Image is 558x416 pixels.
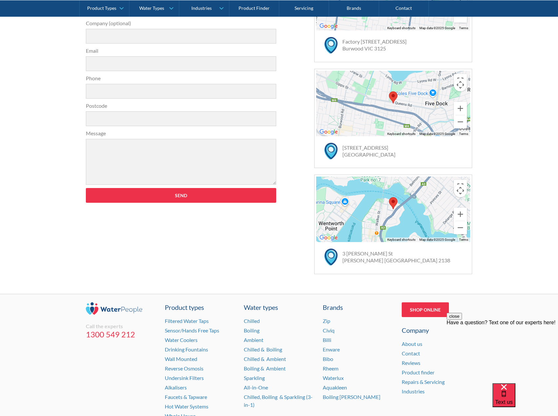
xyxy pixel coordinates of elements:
[323,356,333,362] a: Bibo
[318,22,339,30] img: Google
[342,250,450,263] a: 3 [PERSON_NAME] St[PERSON_NAME] [GEOGRAPHIC_DATA] 2138
[323,346,340,352] a: Enware
[86,102,277,110] label: Postcode
[323,318,330,324] a: Zip
[342,38,407,51] a: Factory [STREET_ADDRESS]Burwood VIC 3125
[165,375,204,381] a: Undersink Filters
[86,323,157,330] div: Call the experts
[454,180,467,193] button: Toggle fullscreen view
[86,129,277,137] label: Message
[419,132,455,136] span: Map data ©2025 Google
[139,5,164,11] div: Water Types
[387,132,415,136] button: Keyboard shortcuts
[386,89,400,106] div: Map pin
[244,302,315,312] a: Water types
[402,302,449,317] a: Shop Online
[323,365,338,371] a: Rheem
[244,384,268,390] a: All-in-One
[323,327,335,333] a: Civiq
[402,325,472,335] div: Company
[86,19,277,27] label: Company (optional)
[86,188,277,203] input: Send
[386,195,400,212] div: Map pin
[454,115,467,128] button: Zoom out
[318,128,339,136] a: Click to see this area on Google Maps
[87,5,116,11] div: Product Types
[323,375,344,381] a: Waterlux
[402,388,425,394] a: Industries
[324,37,337,54] img: map marker icon
[323,302,394,312] div: Brands
[323,337,331,343] a: Billi
[402,379,445,385] a: Repairs & Servicing
[454,74,467,87] button: Toggle fullscreen view
[459,238,468,241] a: Terms
[402,350,420,356] a: Contact
[318,234,339,242] a: Click to see this area on Google Maps
[387,237,415,242] button: Keyboard shortcuts
[459,132,468,136] a: Terms
[447,313,558,391] iframe: podium webchat widget prompt
[323,394,380,400] a: Boiling [PERSON_NAME]
[419,26,455,30] span: Map data ©2025 Google
[459,26,468,30] a: Terms
[165,327,219,333] a: Sensor/Hands Free Taps
[86,74,277,82] label: Phone
[165,346,208,352] a: Drinking Fountains
[402,360,420,366] a: Reviews
[454,208,467,221] button: Zoom in
[165,403,208,409] a: Hot Water Systems
[342,144,395,158] a: [STREET_ADDRESS][GEOGRAPHIC_DATA]
[318,234,339,242] img: Google
[454,221,467,234] button: Zoom out
[244,394,313,408] a: Chilled, Boiling & Sparkling (3-in-1)
[165,384,187,390] a: Alkalisers
[318,128,339,136] img: Google
[323,384,347,390] a: Aquakleen
[244,318,260,324] a: Chilled
[454,78,467,91] button: Map camera controls
[387,26,415,30] button: Keyboard shortcuts
[244,337,263,343] a: Ambient
[454,184,467,197] button: Map camera controls
[244,356,286,362] a: Chilled & Ambient
[191,5,212,11] div: Industries
[402,369,434,375] a: Product finder
[165,302,236,312] a: Product types
[244,365,286,371] a: Boiling & Ambient
[165,356,197,362] a: Wall Mounted
[244,327,260,333] a: Boiling
[324,143,337,160] img: map marker icon
[324,249,337,265] img: map marker icon
[86,330,157,339] a: 1300 549 212
[419,238,455,241] span: Map data ©2025 Google
[244,346,282,352] a: Chilled & Boiling
[402,341,422,347] a: About us
[492,383,558,416] iframe: podium webchat widget bubble
[86,47,277,55] label: Email
[318,22,339,30] a: Click to see this area on Google Maps
[244,375,265,381] a: Sparkling
[165,394,207,400] a: Faucets & Tapware
[165,337,198,343] a: Water Coolers
[454,102,467,115] button: Zoom in
[165,365,203,371] a: Reverse Osmosis
[165,318,209,324] a: Filtered Water Taps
